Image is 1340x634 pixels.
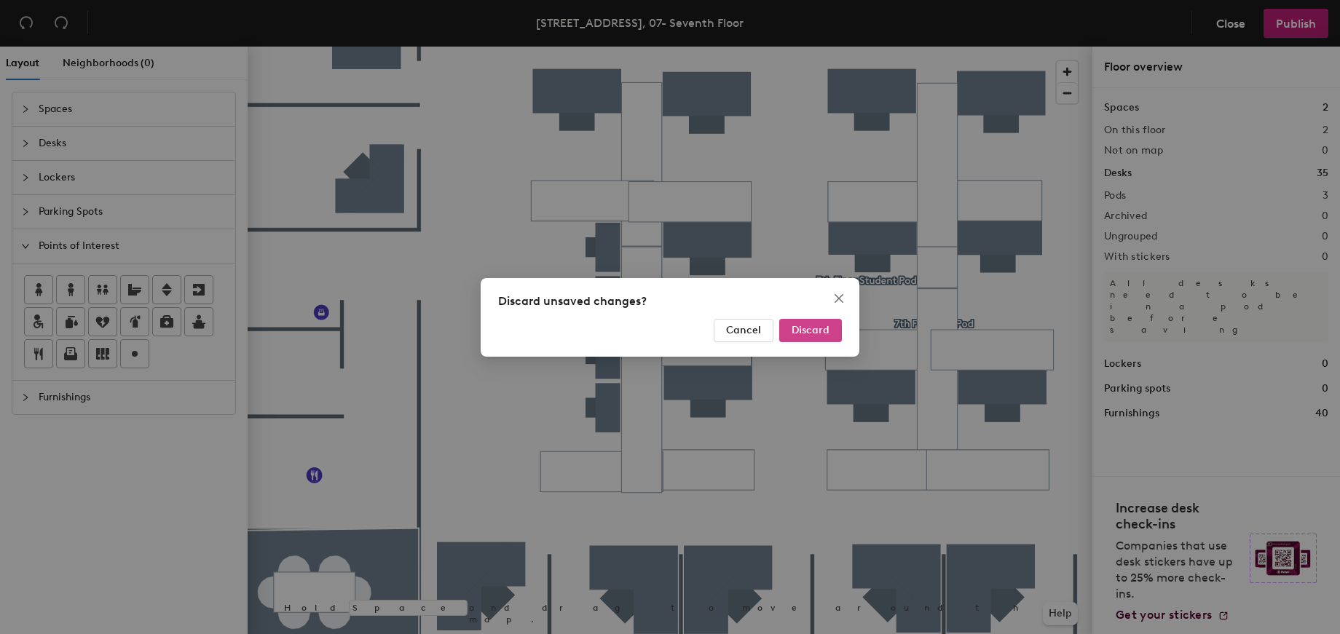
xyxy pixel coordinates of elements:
[726,324,761,336] span: Cancel
[779,319,842,342] button: Discard
[714,319,773,342] button: Cancel
[792,324,829,336] span: Discard
[833,293,845,304] span: close
[498,293,842,310] div: Discard unsaved changes?
[827,293,851,304] span: Close
[827,287,851,310] button: Close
